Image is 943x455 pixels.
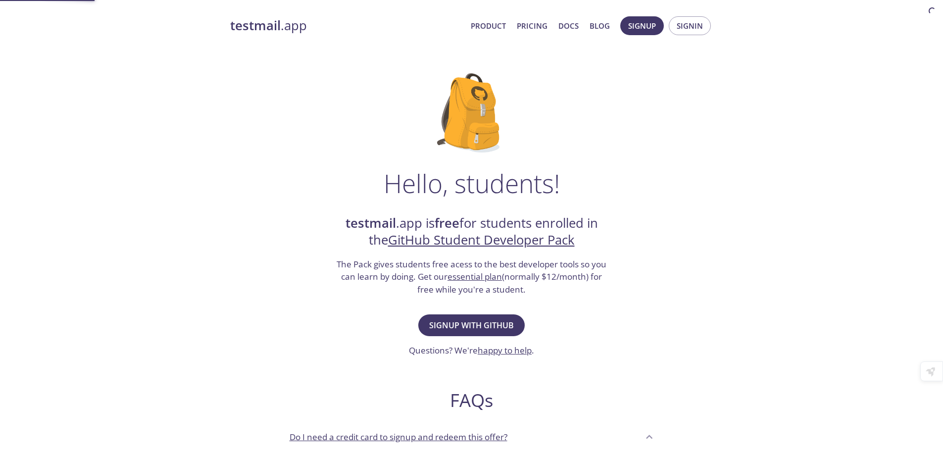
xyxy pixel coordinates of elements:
[447,271,502,282] a: essential plan
[418,314,525,336] button: Signup with GitHub
[590,19,610,32] a: Blog
[230,17,463,34] a: testmail.app
[517,19,547,32] a: Pricing
[628,19,656,32] span: Signup
[620,16,664,35] button: Signup
[290,431,507,444] p: Do I need a credit card to signup and redeem this offer?
[435,214,459,232] strong: free
[336,215,608,249] h2: .app is for students enrolled in the
[388,231,575,249] a: GitHub Student Developer Pack
[230,17,281,34] strong: testmail
[669,16,711,35] button: Signin
[429,318,514,332] span: Signup with GitHub
[558,19,579,32] a: Docs
[478,345,532,356] a: happy to help
[437,73,506,152] img: github-student-backpack.png
[336,258,608,296] h3: The Pack gives students free acess to the best developer tools so you can learn by doing. Get our...
[409,344,534,357] h3: Questions? We're .
[282,389,662,411] h2: FAQs
[282,423,662,450] div: Do I need a credit card to signup and redeem this offer?
[677,19,703,32] span: Signin
[384,168,560,198] h1: Hello, students!
[471,19,506,32] a: Product
[346,214,396,232] strong: testmail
